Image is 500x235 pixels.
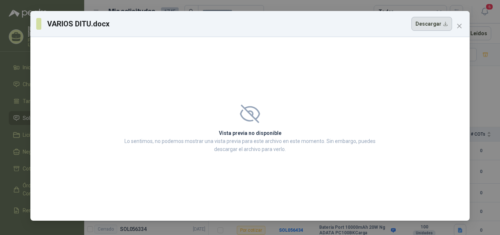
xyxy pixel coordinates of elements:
h2: Vista previa no disponible [122,129,378,137]
button: Close [454,20,465,32]
p: Lo sentimos, no podemos mostrar una vista previa para este archivo en este momento. Sin embargo, ... [122,137,378,153]
button: Descargar [411,17,452,31]
span: close [456,23,462,29]
h3: VARIOS DITU.docx [47,18,110,29]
